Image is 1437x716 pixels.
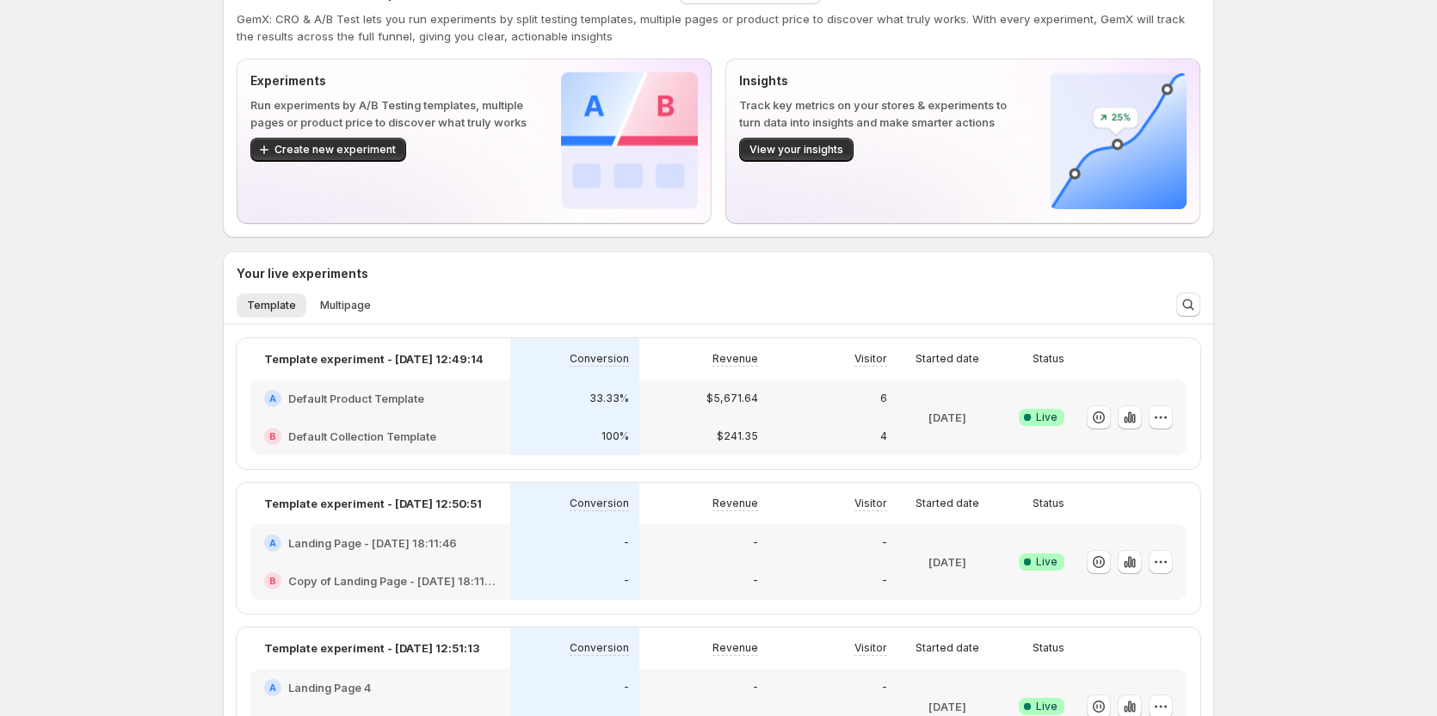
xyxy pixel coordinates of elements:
p: 100% [601,429,629,443]
h2: Landing Page - [DATE] 18:11:46 [288,534,457,552]
p: Revenue [712,352,758,366]
span: Create new experiment [274,143,396,157]
img: Insights [1050,72,1187,209]
h2: Default Collection Template [288,428,436,445]
p: Template experiment - [DATE] 12:50:51 [264,495,482,512]
p: Experiments [250,72,533,89]
h2: B [269,576,276,586]
p: [DATE] [928,698,966,715]
p: - [624,536,629,550]
p: Template experiment - [DATE] 12:49:14 [264,350,484,367]
p: [DATE] [928,553,966,571]
p: 6 [880,392,887,405]
p: Revenue [712,641,758,655]
h2: B [269,431,276,441]
p: Track key metrics on your stores & experiments to turn data into insights and make smarter actions [739,96,1022,131]
p: - [624,681,629,694]
p: Started date [916,497,979,510]
p: GemX: CRO & A/B Test lets you run experiments by split testing templates, multiple pages or produ... [237,10,1200,45]
p: - [753,681,758,694]
p: Conversion [570,352,629,366]
p: - [882,536,887,550]
button: Create new experiment [250,138,406,162]
h2: A [269,538,276,548]
p: 4 [880,429,887,443]
p: Revenue [712,497,758,510]
h2: Copy of Landing Page - [DATE] 18:11:46 [288,572,496,589]
p: Insights [739,72,1022,89]
h2: A [269,682,276,693]
p: Status [1033,641,1064,655]
img: Experiments [561,72,698,209]
p: Status [1033,352,1064,366]
p: Conversion [570,497,629,510]
span: Template [247,299,296,312]
p: $241.35 [717,429,758,443]
p: Run experiments by A/B Testing templates, multiple pages or product price to discover what truly ... [250,96,533,131]
p: Visitor [854,641,887,655]
p: 33.33% [589,392,629,405]
button: Search and filter results [1176,293,1200,317]
p: - [882,681,887,694]
p: Visitor [854,497,887,510]
p: Template experiment - [DATE] 12:51:13 [264,639,479,657]
h2: Default Product Template [288,390,424,407]
p: Started date [916,641,979,655]
span: Multipage [320,299,371,312]
p: $5,671.64 [706,392,758,405]
span: View your insights [749,143,843,157]
span: Live [1036,700,1058,713]
p: - [624,574,629,588]
button: View your insights [739,138,854,162]
h2: Landing Page 4 [288,679,371,696]
p: Started date [916,352,979,366]
span: Live [1036,555,1058,569]
p: - [753,574,758,588]
p: - [753,536,758,550]
p: Status [1033,497,1064,510]
p: Conversion [570,641,629,655]
h3: Your live experiments [237,265,368,282]
span: Live [1036,410,1058,424]
p: [DATE] [928,409,966,426]
h2: A [269,393,276,404]
p: - [882,574,887,588]
p: Visitor [854,352,887,366]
